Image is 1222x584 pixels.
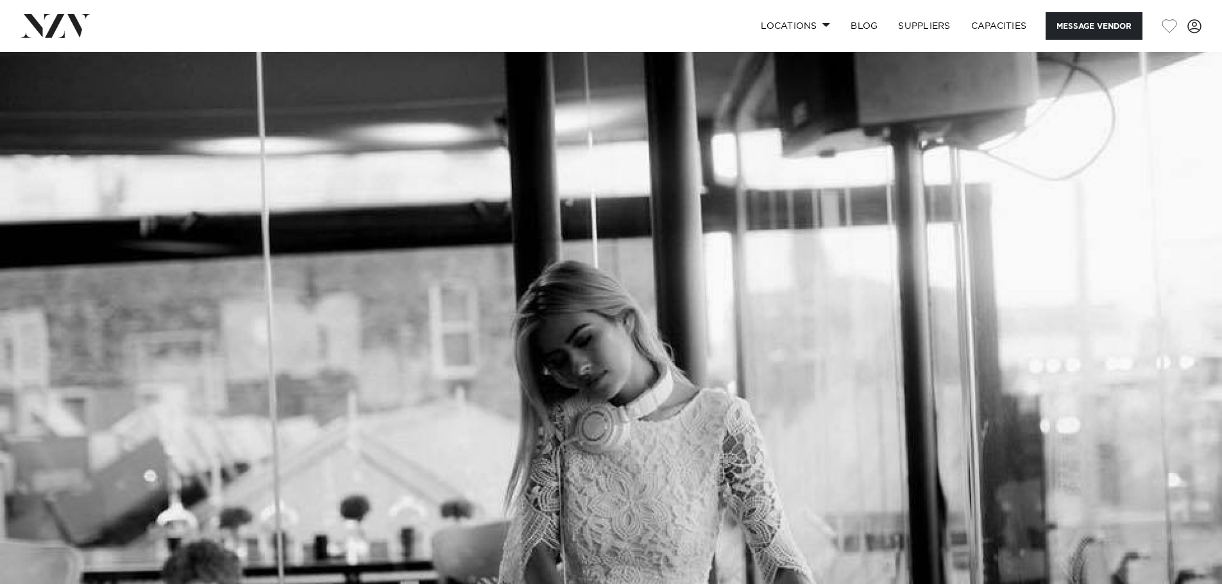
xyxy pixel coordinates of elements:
[840,12,888,40] a: BLOG
[21,14,90,37] img: nzv-logo.png
[961,12,1037,40] a: Capacities
[888,12,960,40] a: SUPPLIERS
[1046,12,1142,40] button: Message Vendor
[751,12,840,40] a: Locations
